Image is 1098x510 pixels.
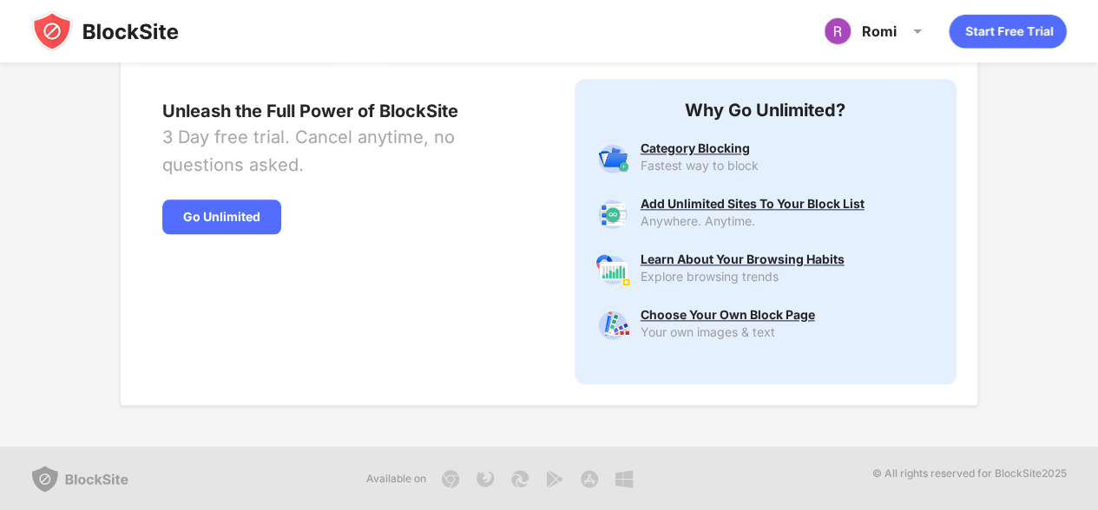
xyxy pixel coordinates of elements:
div: Your own images & text [641,325,815,339]
div: Romi [862,23,897,40]
div: Go Unlimited [162,199,281,234]
div: Explore browsing trends [641,270,845,284]
div: animation [949,14,1067,49]
img: premium-insights.svg [595,252,630,287]
img: premium-category.svg [595,141,630,176]
img: blocksite-icon-black.svg [31,10,179,52]
div: Anywhere. Anytime. [641,214,865,228]
img: ACg8ocIO-sUDQ_EPI76w6nvuOBu-ZFHUZ15kF_kH0xJ8a-JfYi7HnA=s96-c [824,17,851,45]
div: Category Blocking [641,141,759,155]
div: Fastest way to block [641,159,759,173]
div: Why Go Unlimited? [595,100,936,121]
div: Add Unlimited Sites To Your Block List [641,197,865,211]
div: Learn About Your Browsing Habits [641,252,845,266]
img: premium-unlimited-blocklist.svg [595,197,630,232]
img: blocksite-logo-grey.svg [31,465,128,493]
div: Choose Your Own Block Page [641,308,815,322]
div: 3 Day free trial. Cancel anytime, no questions asked. [162,123,511,179]
div: Unleash the Full Power of BlockSite [162,100,511,123]
div: Available on [366,470,426,487]
div: © All rights reserved for BlockSite 2025 [872,465,1067,493]
img: premium-customize-block-page.svg [595,308,630,343]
